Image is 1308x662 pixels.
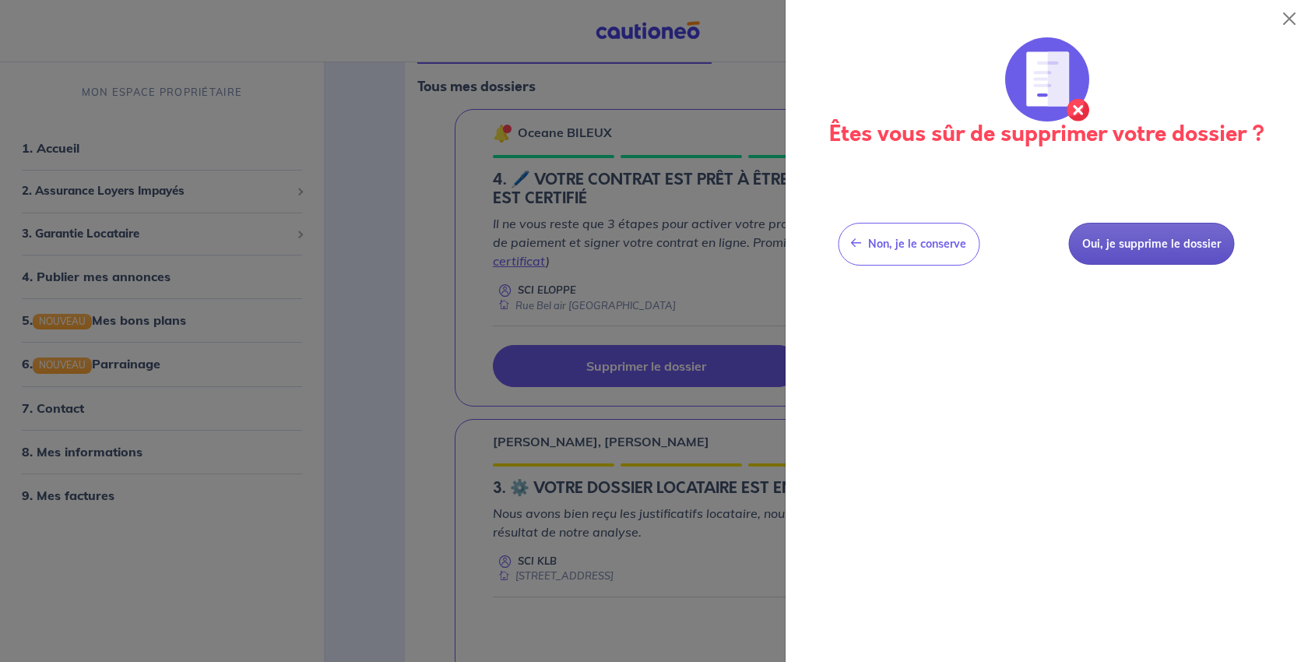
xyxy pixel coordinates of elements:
[1005,37,1089,121] img: illu_annulation_contrat.svg
[838,223,979,266] button: Non, je le conserve
[804,121,1289,148] h3: Êtes vous sûr de supprimer votre dossier ?
[1277,6,1302,31] button: Close
[1068,223,1234,266] button: Oui, je supprime le dossier
[868,237,966,251] span: Non, je le conserve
